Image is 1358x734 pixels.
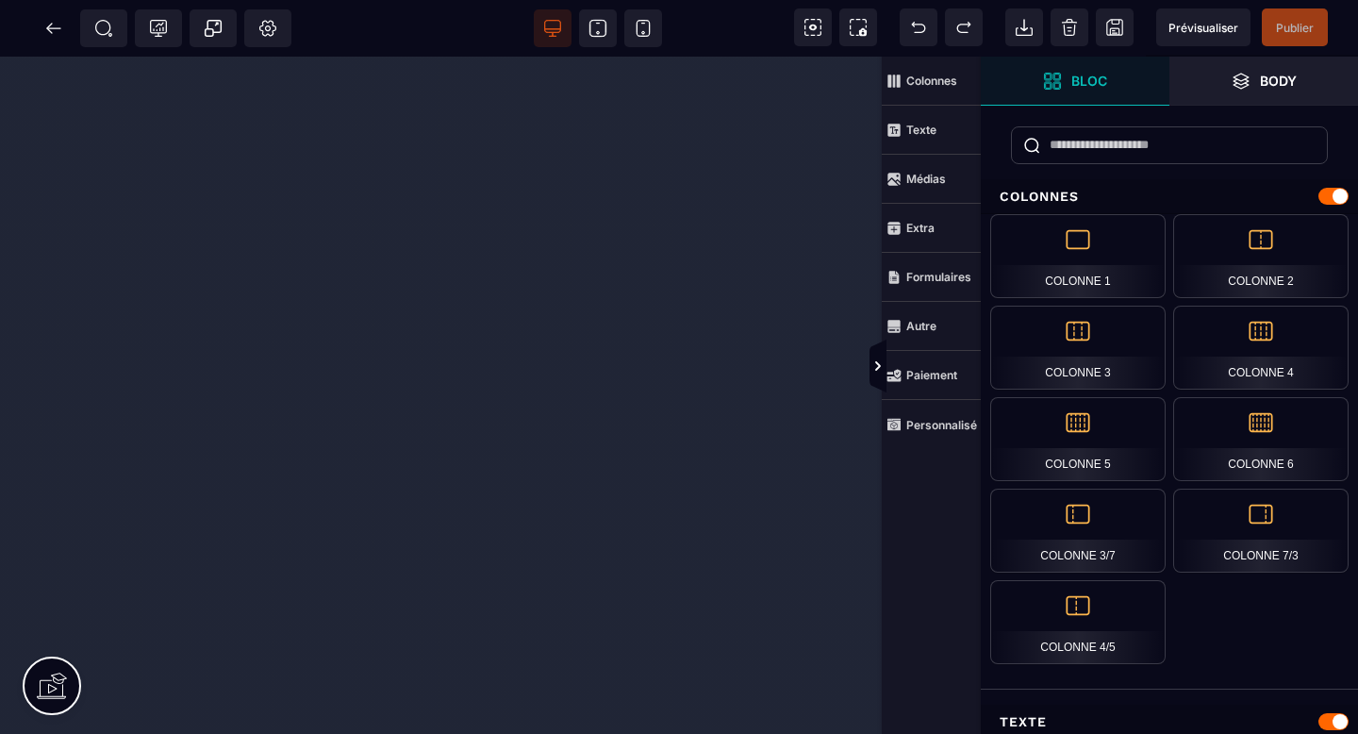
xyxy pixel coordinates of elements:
[906,74,957,88] strong: Colonnes
[990,580,1166,664] div: Colonne 4/5
[906,319,936,333] strong: Autre
[839,8,877,46] span: Capture d'écran
[579,9,617,47] span: Voir tablette
[1260,74,1297,88] strong: Body
[1156,8,1250,46] span: Aperçu
[906,172,946,186] strong: Médias
[204,19,223,38] span: Popup
[945,8,983,46] span: Rétablir
[1005,8,1043,46] span: Importer
[882,57,981,106] span: Colonnes
[94,19,113,38] span: SEO
[906,418,977,432] strong: Personnalisé
[534,9,571,47] span: Voir bureau
[1173,489,1349,573] div: Colonne 7/3
[900,8,937,46] span: Défaire
[1071,74,1107,88] strong: Bloc
[882,204,981,253] span: Extra
[882,400,981,449] span: Personnalisé
[882,351,981,400] span: Paiement
[990,306,1166,390] div: Colonne 3
[149,19,168,38] span: Tracking
[794,8,832,46] span: Voir les composants
[906,270,971,284] strong: Formulaires
[190,9,237,47] span: Créer une alerte modale
[1096,8,1134,46] span: Enregistrer
[990,489,1166,573] div: Colonne 3/7
[1173,214,1349,298] div: Colonne 2
[624,9,662,47] span: Voir mobile
[35,9,73,47] span: Retour
[80,9,127,47] span: Métadata SEO
[1168,21,1238,35] span: Prévisualiser
[1262,8,1328,46] span: Enregistrer le contenu
[258,19,277,38] span: Réglages Body
[906,221,935,235] strong: Extra
[1173,306,1349,390] div: Colonne 4
[882,155,981,204] span: Médias
[1051,8,1088,46] span: Nettoyage
[990,397,1166,481] div: Colonne 5
[981,57,1169,106] span: Ouvrir les blocs
[1169,57,1358,106] span: Ouvrir les calques
[906,368,957,382] strong: Paiement
[135,9,182,47] span: Code de suivi
[244,9,291,47] span: Favicon
[990,214,1166,298] div: Colonne 1
[981,179,1358,214] div: Colonnes
[1173,397,1349,481] div: Colonne 6
[981,339,1000,395] span: Afficher les vues
[882,253,981,302] span: Formulaires
[882,302,981,351] span: Autre
[882,106,981,155] span: Texte
[1276,21,1314,35] span: Publier
[906,123,936,137] strong: Texte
